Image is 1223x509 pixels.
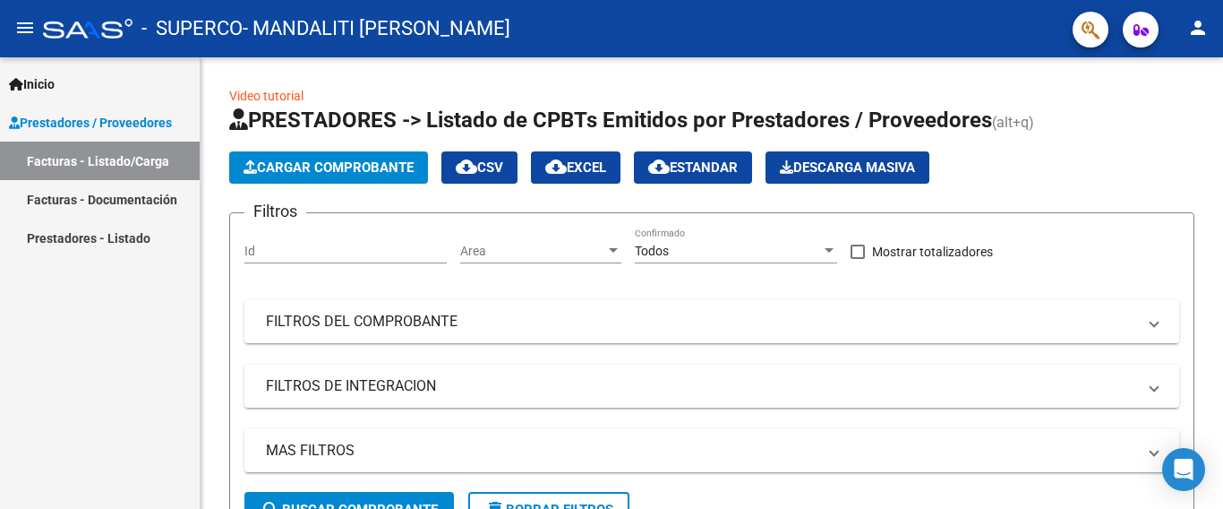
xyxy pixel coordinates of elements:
[244,160,414,176] span: Cargar Comprobante
[14,17,36,39] mat-icon: menu
[229,89,304,103] a: Video tutorial
[9,74,55,94] span: Inicio
[244,199,306,224] h3: Filtros
[229,151,428,184] button: Cargar Comprobante
[648,156,670,177] mat-icon: cloud_download
[635,244,669,258] span: Todos
[243,9,510,48] span: - MANDALITI [PERSON_NAME]
[1187,17,1209,39] mat-icon: person
[780,160,915,176] span: Descarga Masiva
[266,376,1136,396] mat-panel-title: FILTROS DE INTEGRACION
[1162,448,1205,491] div: Open Intercom Messenger
[460,244,605,259] span: Area
[244,300,1179,343] mat-expansion-panel-header: FILTROS DEL COMPROBANTE
[266,441,1136,461] mat-panel-title: MAS FILTROS
[9,113,172,133] span: Prestadores / Proveedores
[545,160,606,176] span: EXCEL
[765,151,929,184] app-download-masive: Descarga masiva de comprobantes (adjuntos)
[244,365,1179,408] mat-expansion-panel-header: FILTROS DE INTEGRACION
[872,241,993,263] span: Mostrar totalizadores
[531,151,620,184] button: EXCEL
[244,429,1179,472] mat-expansion-panel-header: MAS FILTROS
[545,156,567,177] mat-icon: cloud_download
[634,151,752,184] button: Estandar
[992,114,1034,131] span: (alt+q)
[765,151,929,184] button: Descarga Masiva
[648,160,738,176] span: Estandar
[141,9,243,48] span: - SUPERCO
[266,312,1136,332] mat-panel-title: FILTROS DEL COMPROBANTE
[456,160,503,176] span: CSV
[441,151,517,184] button: CSV
[229,108,992,133] span: PRESTADORES -> Listado de CPBTs Emitidos por Prestadores / Proveedores
[456,156,477,177] mat-icon: cloud_download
